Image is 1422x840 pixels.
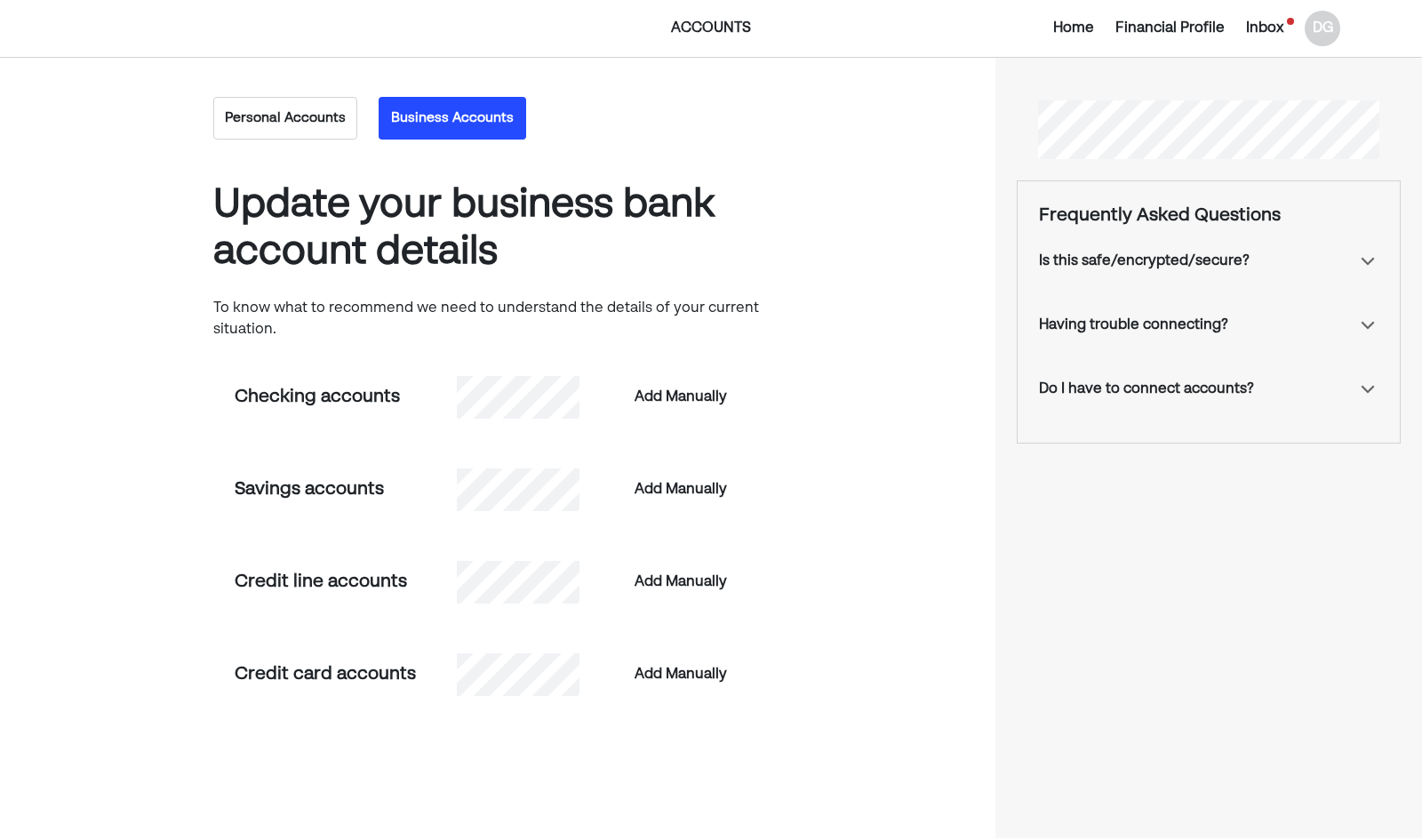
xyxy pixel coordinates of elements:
div: Update your business bank account details [213,182,782,276]
div: Keywords by Traffic [196,105,300,116]
div: To know what to recommend we need to understand the details of your current situation. [213,298,782,340]
button: Personal Accounts [213,97,357,140]
div: Add Manually [635,572,727,593]
div: ACCOUNTS [499,18,922,39]
div: Domain Overview [68,105,159,116]
div: Financial Profile [1115,18,1225,39]
div: Credit card accounts [235,661,457,688]
div: Domain: [DOMAIN_NAME] [46,46,196,60]
img: logo_orange.svg [28,28,43,43]
div: Add Manually [635,387,727,408]
div: Checking accounts [235,384,457,411]
div: Add Manually [635,664,727,685]
div: Savings accounts [235,476,457,503]
div: Credit line accounts [235,569,457,596]
div: DG [1305,11,1340,46]
img: tab_domain_overview_orange.svg [48,103,62,117]
div: v 4.0.25 [50,28,87,43]
div: Having trouble connecting? [1039,315,1228,336]
div: Is this safe/encrypted/secure? [1039,251,1250,272]
img: tab_keywords_by_traffic_grey.svg [177,103,191,117]
div: Frequently Asked Questions [1039,203,1378,229]
div: Do I have to connect accounts? [1039,379,1254,400]
button: Business Accounts [379,97,526,140]
div: Add Manually [635,479,727,500]
div: Home [1053,18,1094,39]
div: Inbox [1246,18,1283,39]
img: website_grey.svg [28,46,43,60]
